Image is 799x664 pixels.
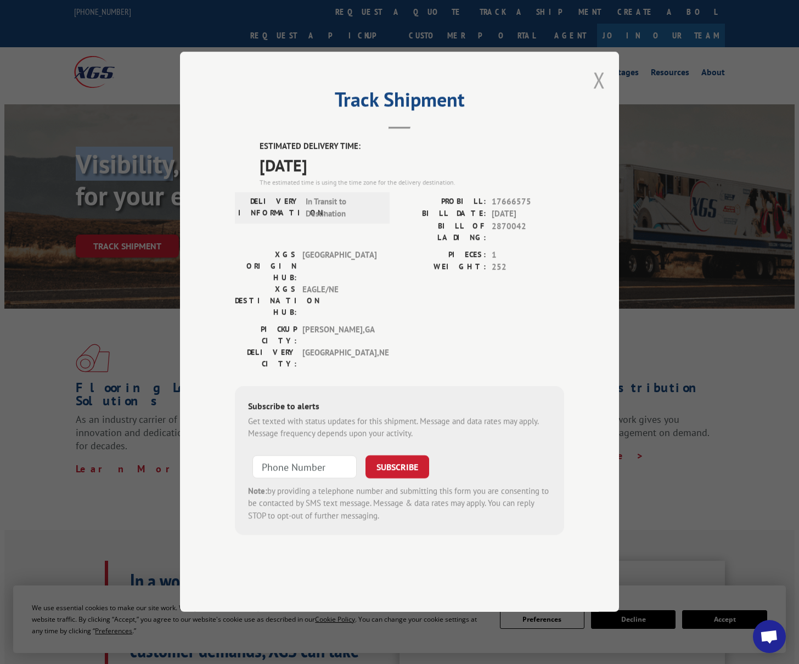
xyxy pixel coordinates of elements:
span: EAGLE/NE [302,283,376,318]
input: Phone Number [252,455,357,478]
label: PIECES: [400,249,486,261]
div: The estimated time is using the time zone for the delivery destination. [260,177,564,187]
div: by providing a telephone number and submitting this form you are consenting to be contacted by SM... [248,485,551,522]
label: XGS ORIGIN HUB: [235,249,297,283]
span: In Transit to Destination [306,196,380,220]
button: Close modal [593,65,605,94]
span: [DATE] [260,153,564,177]
span: [GEOGRAPHIC_DATA] [302,249,376,283]
strong: Note: [248,486,267,496]
label: WEIGHT: [400,261,486,274]
span: [PERSON_NAME] , GA [302,323,376,347]
button: SUBSCRIBE [365,455,429,478]
span: 17666575 [492,196,564,208]
div: Get texted with status updates for this shipment. Message and data rates may apply. Message frequ... [248,415,551,440]
label: DELIVERY CITY: [235,347,297,370]
span: 2870042 [492,220,564,243]
label: BILL OF LADING: [400,220,486,243]
span: 252 [492,261,564,274]
span: [GEOGRAPHIC_DATA] , NE [302,347,376,370]
label: PROBILL: [400,196,486,208]
div: Subscribe to alerts [248,399,551,415]
label: ESTIMATED DELIVERY TIME: [260,141,564,153]
h2: Track Shipment [235,92,564,113]
div: Open chat [753,620,786,653]
span: 1 [492,249,564,261]
label: PICKUP CITY: [235,323,297,347]
span: [DATE] [492,208,564,221]
label: DELIVERY INFORMATION: [238,196,300,220]
label: BILL DATE: [400,208,486,221]
label: XGS DESTINATION HUB: [235,283,297,318]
